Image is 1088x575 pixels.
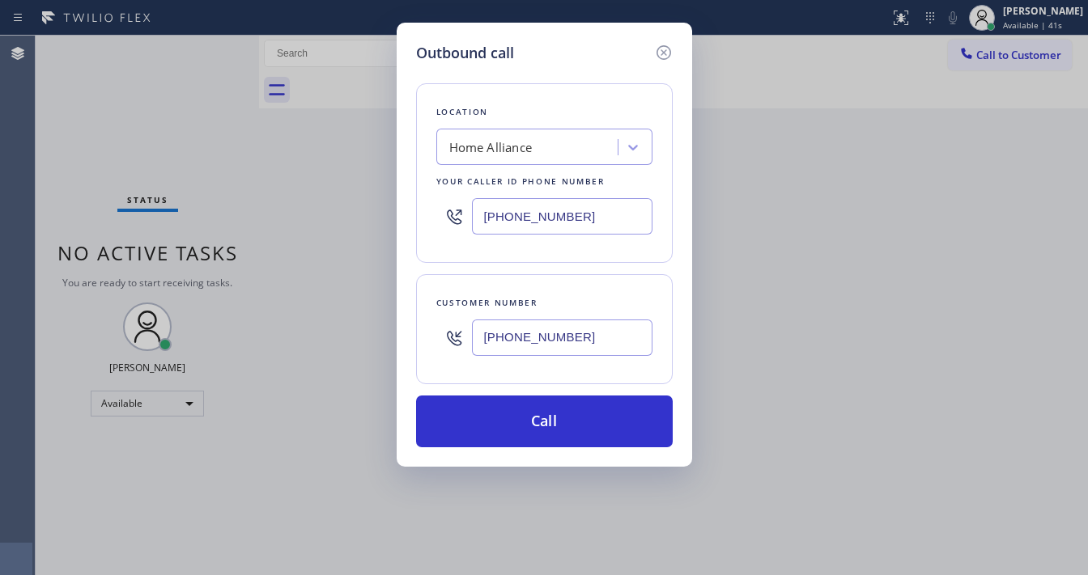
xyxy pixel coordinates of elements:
[416,395,673,447] button: Call
[436,294,652,311] div: Customer number
[416,42,514,64] h5: Outbound call
[449,138,533,157] div: Home Alliance
[436,104,652,120] div: Location
[472,319,652,356] input: (123) 456-7890
[472,198,652,235] input: (123) 456-7890
[436,173,652,190] div: Your caller id phone number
